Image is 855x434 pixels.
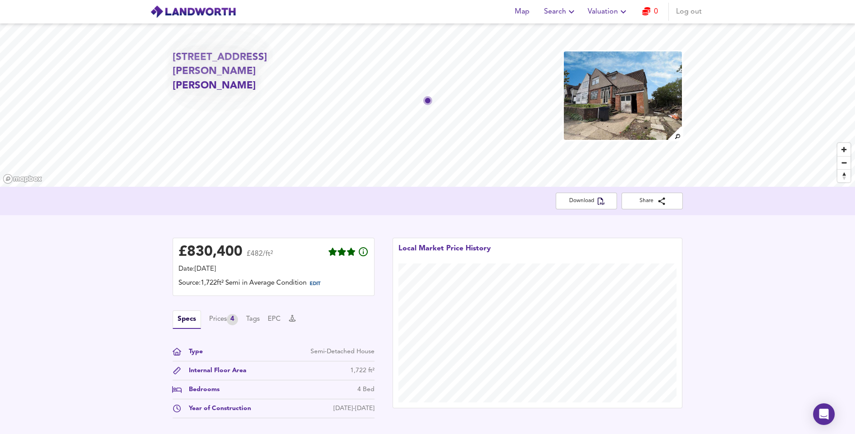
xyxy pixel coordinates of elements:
div: Local Market Price History [398,244,491,263]
button: 0 [636,3,665,21]
div: Year of Construction [182,404,251,413]
div: Prices [209,314,238,325]
div: Type [182,347,203,356]
button: Valuation [584,3,632,21]
div: 4 [227,314,238,325]
img: search [667,125,683,141]
a: Mapbox homepage [3,174,42,184]
img: property [563,51,682,141]
button: Prices4 [209,314,238,325]
span: Search [544,5,577,18]
div: 4 Bed [357,385,375,394]
button: Search [540,3,581,21]
span: £482/ft² [247,250,273,263]
span: Download [563,196,610,206]
span: EDIT [310,282,320,286]
div: Semi-Detached House [311,347,375,356]
div: £ 830,400 [178,245,242,259]
img: logo [150,5,236,18]
span: Share [629,196,676,206]
span: Log out [676,5,702,18]
span: Map [512,5,533,18]
button: Log out [672,3,705,21]
div: [DATE]-[DATE] [334,404,375,413]
button: Download [556,193,617,209]
h2: [STREET_ADDRESS][PERSON_NAME][PERSON_NAME] [173,51,336,93]
div: 1,722 ft² [350,366,375,375]
div: Date: [DATE] [178,264,369,274]
div: Bedrooms [182,385,219,394]
button: Zoom out [837,156,850,169]
button: Share [622,193,683,209]
button: EPC [268,314,281,324]
button: Zoom in [837,143,850,156]
button: Map [508,3,537,21]
span: Valuation [588,5,629,18]
div: Source: 1,722ft² Semi in Average Condition [178,278,369,290]
a: 0 [642,5,658,18]
div: Internal Floor Area [182,366,247,375]
button: Reset bearing to north [837,169,850,182]
div: Open Intercom Messenger [813,403,835,425]
button: Tags [246,314,260,324]
button: Specs [173,310,201,329]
